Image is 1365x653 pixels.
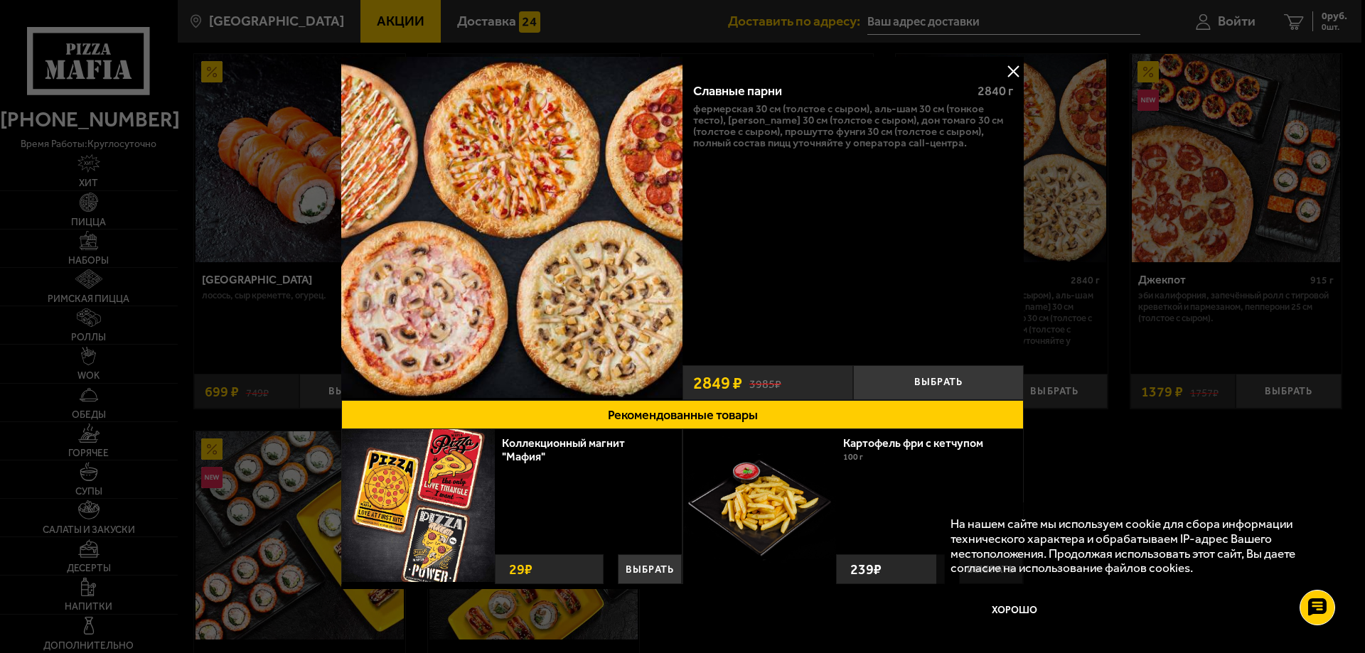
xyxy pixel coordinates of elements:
button: Выбрать [618,554,682,584]
button: Рекомендованные товары [341,400,1024,429]
s: 3985 ₽ [749,375,781,390]
span: 2849 ₽ [693,374,742,392]
p: На нашем сайте мы используем cookie для сбора информации технического характера и обрабатываем IP... [951,517,1323,576]
span: 2840 г [978,83,1013,99]
span: 100 г [843,452,863,462]
a: Коллекционный магнит "Мафия" [502,436,625,463]
button: Хорошо [951,589,1078,632]
p: Фермерская 30 см (толстое с сыром), Аль-Шам 30 см (тонкое тесто), [PERSON_NAME] 30 см (толстое с ... [693,103,1013,149]
strong: 29 ₽ [505,555,536,583]
a: Славные парни [341,57,682,400]
div: Славные парни [693,84,965,99]
img: Славные парни [341,57,682,398]
strong: 239 ₽ [847,555,885,583]
a: Картофель фри с кетчупом [843,436,997,450]
button: Выбрать [853,365,1024,400]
